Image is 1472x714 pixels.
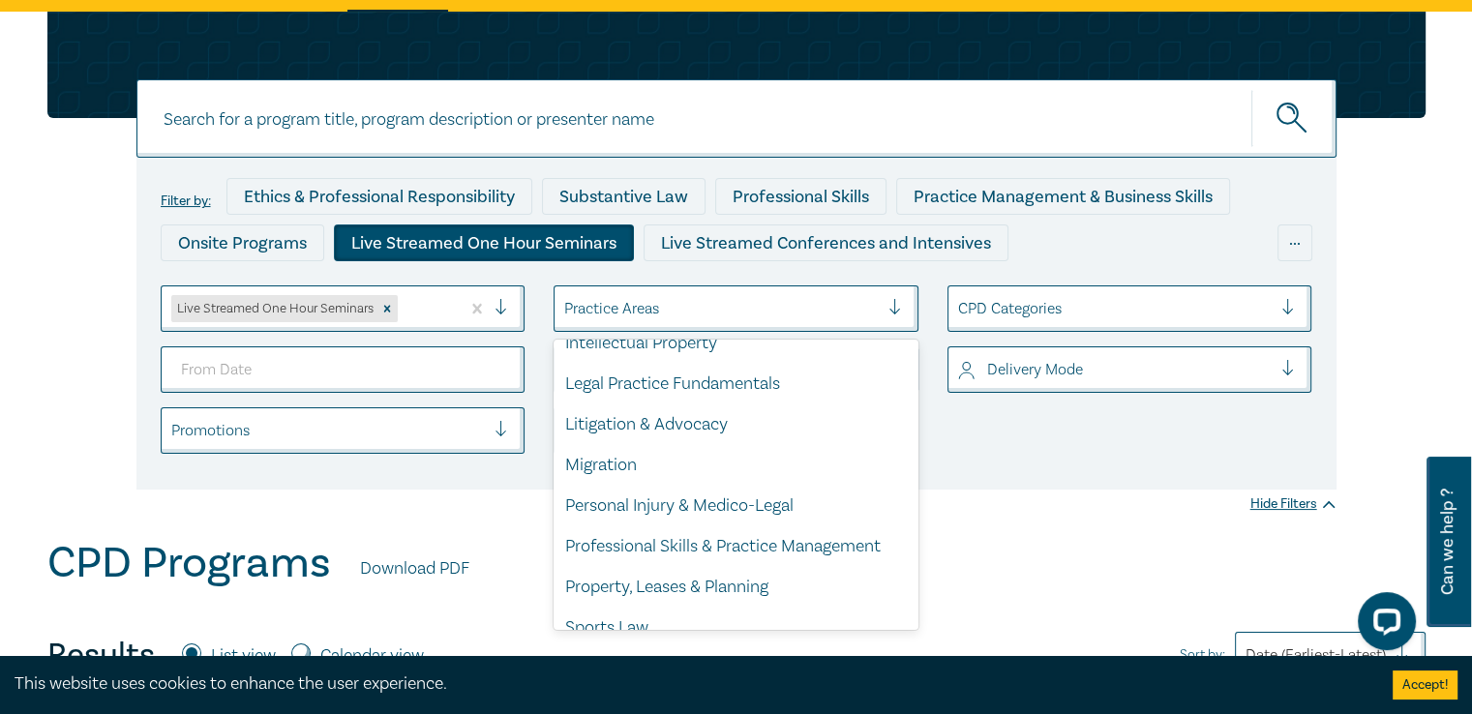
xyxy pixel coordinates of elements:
[1246,644,1249,666] input: Sort by
[334,224,634,261] div: Live Streamed One Hour Seminars
[896,178,1230,215] div: Practice Management & Business Skills
[1277,224,1312,261] div: ...
[958,359,962,380] input: select
[554,608,918,648] div: Sports Law
[644,224,1008,261] div: Live Streamed Conferences and Intensives
[47,636,155,674] h4: Results
[958,298,962,319] input: select
[376,295,398,322] div: Remove Live Streamed One Hour Seminars
[15,671,1364,697] div: This website uses cookies to enhance the user experience.
[554,364,918,404] div: Legal Practice Fundamentals
[554,567,918,608] div: Property, Leases & Planning
[931,271,1109,308] div: National Programs
[171,295,376,322] div: Live Streamed One Hour Seminars
[1438,468,1457,615] span: Can we help ?
[171,420,175,441] input: select
[360,556,469,581] a: Download PDF
[564,298,568,319] input: select
[402,298,406,319] input: select
[47,538,331,588] h1: CPD Programs
[161,346,526,393] input: From Date
[161,193,211,209] label: Filter by:
[1393,670,1457,699] button: Accept cookies
[554,486,918,526] div: Personal Injury & Medico-Legal
[161,224,324,261] div: Onsite Programs
[709,271,921,308] div: 10 CPD Point Packages
[211,643,276,669] label: List view
[1250,494,1337,514] div: Hide Filters
[554,526,918,567] div: Professional Skills & Practice Management
[320,643,424,669] label: Calendar view
[554,445,918,486] div: Migration
[1180,644,1225,666] span: Sort by:
[1342,584,1424,666] iframe: LiveChat chat widget
[542,178,706,215] div: Substantive Law
[477,271,700,308] div: Pre-Recorded Webcasts
[554,404,918,445] div: Litigation & Advocacy
[715,178,886,215] div: Professional Skills
[161,271,467,308] div: Live Streamed Practical Workshops
[554,323,918,364] div: Intellectual Property
[136,79,1337,158] input: Search for a program title, program description or presenter name
[226,178,532,215] div: Ethics & Professional Responsibility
